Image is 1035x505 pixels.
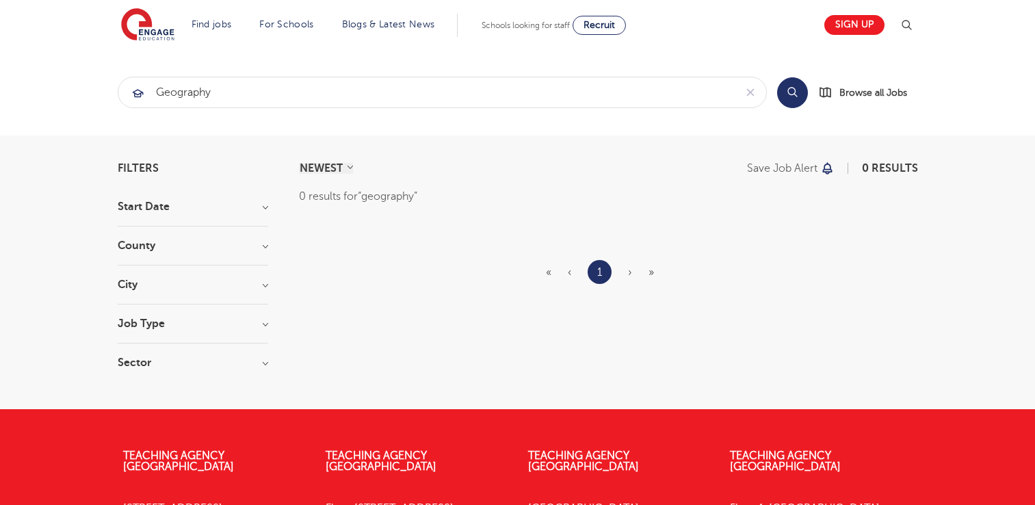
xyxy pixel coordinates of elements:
a: For Schools [259,19,313,29]
a: 1 [597,263,602,281]
a: Recruit [573,16,626,35]
div: 0 results for [299,187,918,205]
span: Recruit [584,20,615,30]
a: Sign up [824,15,885,35]
h3: City [118,279,268,290]
a: Browse all Jobs [819,85,918,101]
span: 0 results [862,162,918,174]
q: geography [358,190,417,203]
span: » [648,266,654,279]
h3: Sector [118,357,268,368]
span: ‹ [568,266,571,279]
button: Save job alert [747,163,835,174]
span: Browse all Jobs [839,85,907,101]
button: Clear [735,77,766,107]
span: › [628,266,632,279]
a: Blogs & Latest News [342,19,435,29]
span: Filters [118,163,159,174]
h3: Job Type [118,318,268,329]
img: Engage Education [121,8,174,42]
a: Teaching Agency [GEOGRAPHIC_DATA] [123,450,234,473]
h3: Start Date [118,201,268,212]
span: Schools looking for staff [482,21,570,30]
a: Teaching Agency [GEOGRAPHIC_DATA] [326,450,436,473]
span: « [546,266,551,279]
p: Save job alert [747,163,817,174]
input: Submit [118,77,735,107]
a: Find jobs [192,19,232,29]
h3: County [118,240,268,251]
a: Teaching Agency [GEOGRAPHIC_DATA] [528,450,639,473]
div: Submit [118,77,767,108]
a: Teaching Agency [GEOGRAPHIC_DATA] [730,450,841,473]
button: Search [777,77,808,108]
